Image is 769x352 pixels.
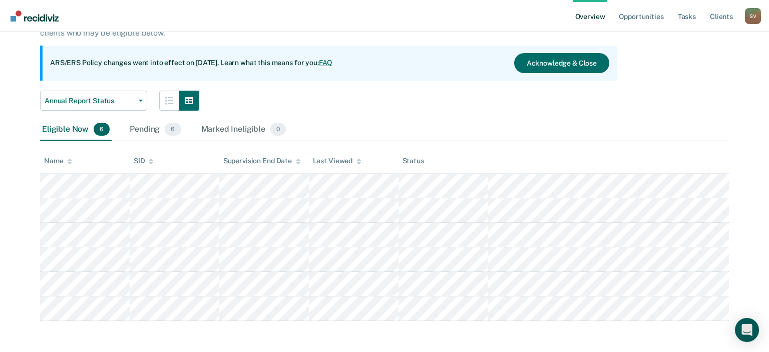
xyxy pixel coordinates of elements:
div: Pending6 [128,119,183,141]
div: Name [44,157,72,165]
div: Supervision End Date [223,157,301,165]
div: Status [403,157,424,165]
button: Acknowledge & Close [514,53,609,73]
div: Last Viewed [313,157,361,165]
span: 6 [165,123,181,136]
div: Eligible Now6 [40,119,112,141]
div: Marked Ineligible0 [199,119,288,141]
span: Annual Report Status [45,97,135,105]
button: Annual Report Status [40,91,147,111]
div: Open Intercom Messenger [735,318,759,342]
a: FAQ [319,59,333,67]
p: ARS/ERS Policy changes went into effect on [DATE]. Learn what this means for you: [50,58,332,68]
div: SID [134,157,154,165]
span: 0 [270,123,286,136]
p: Supervision clients may be eligible for Annual Report Status if they meet certain criteria. The o... [40,19,601,38]
button: Profile dropdown button [745,8,761,24]
img: Recidiviz [11,11,59,22]
span: 6 [94,123,110,136]
div: S V [745,8,761,24]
